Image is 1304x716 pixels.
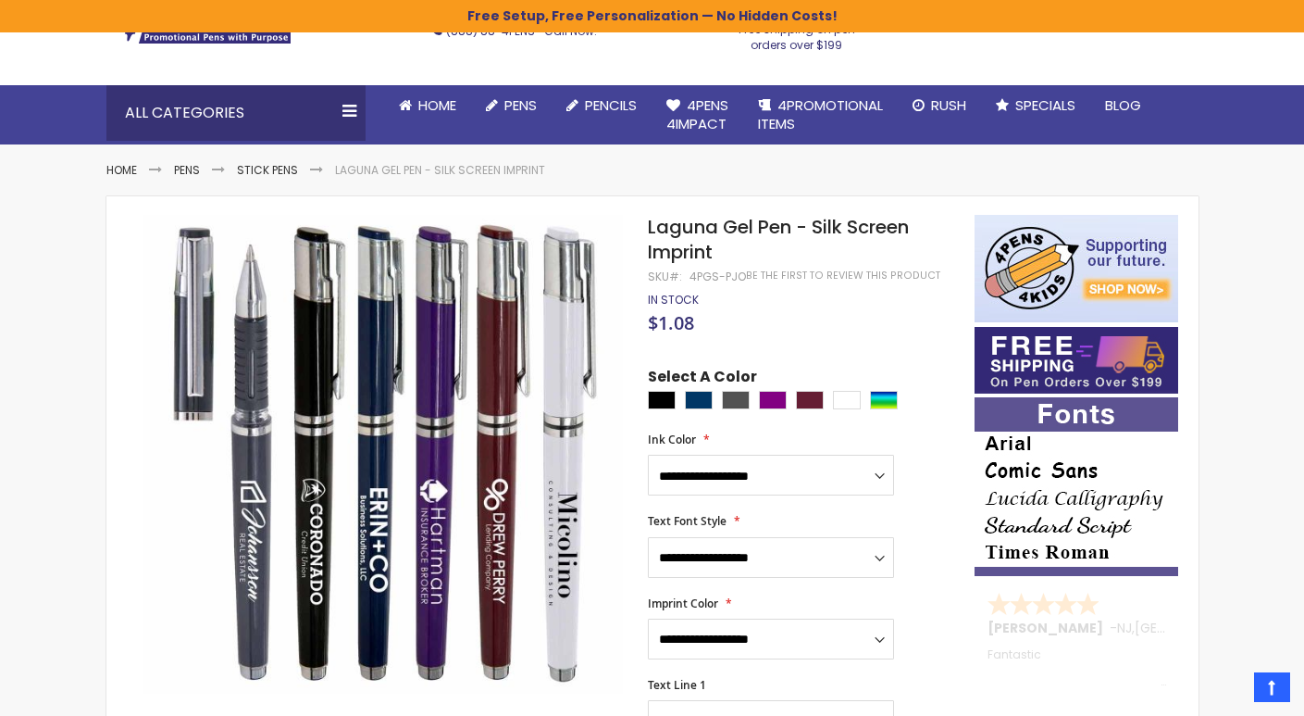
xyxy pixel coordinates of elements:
[759,391,787,409] div: Purple
[237,162,298,178] a: Stick Pens
[898,85,981,126] a: Rush
[1090,85,1156,126] a: Blog
[552,85,652,126] a: Pencils
[987,619,1110,637] span: [PERSON_NAME]
[931,95,966,115] span: Rush
[666,95,728,133] span: 4Pens 4impact
[106,162,137,178] a: Home
[1117,619,1132,637] span: NJ
[504,95,537,115] span: Pens
[384,85,471,126] a: Home
[870,391,898,409] div: Assorted
[1135,619,1271,637] span: [GEOGRAPHIC_DATA]
[1015,95,1075,115] span: Specials
[987,648,1167,688] div: Fantastic
[975,215,1178,322] img: 4pens 4 kids
[975,397,1178,576] img: font-personalization-examples
[975,327,1178,394] img: Free shipping on orders over $199
[143,213,623,694] img: Laguna Gel Pen - Silk Screen Imprint
[648,293,699,308] div: Availability
[833,391,861,409] div: White
[335,163,545,178] li: Laguna Gel Pen - Silk Screen Imprint
[471,85,552,126] a: Pens
[689,270,746,284] div: 4PGS-PJO
[648,310,694,335] span: $1.08
[1110,619,1271,637] span: - ,
[648,596,718,611] span: Imprint Color
[648,367,757,392] span: Select A Color
[1151,666,1304,716] iframe: Google Customer Reviews
[648,269,682,284] strong: SKU
[1105,95,1141,115] span: Blog
[585,95,637,115] span: Pencils
[719,15,875,52] div: Free shipping on pen orders over $199
[652,85,743,145] a: 4Pens4impact
[758,95,883,133] span: 4PROMOTIONAL ITEMS
[418,95,456,115] span: Home
[648,292,699,308] span: In stock
[746,269,940,283] a: Be the first to review this product
[648,677,706,693] span: Text Line 1
[796,391,824,409] div: Dark Red
[722,391,750,409] div: Gunmetal
[648,214,909,265] span: Laguna Gel Pen - Silk Screen Imprint
[106,85,366,141] div: All Categories
[981,85,1090,126] a: Specials
[648,391,676,409] div: Black
[743,85,898,145] a: 4PROMOTIONALITEMS
[648,513,727,529] span: Text Font Style
[685,391,713,409] div: Navy Blue
[648,432,696,447] span: Ink Color
[174,162,200,178] a: Pens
